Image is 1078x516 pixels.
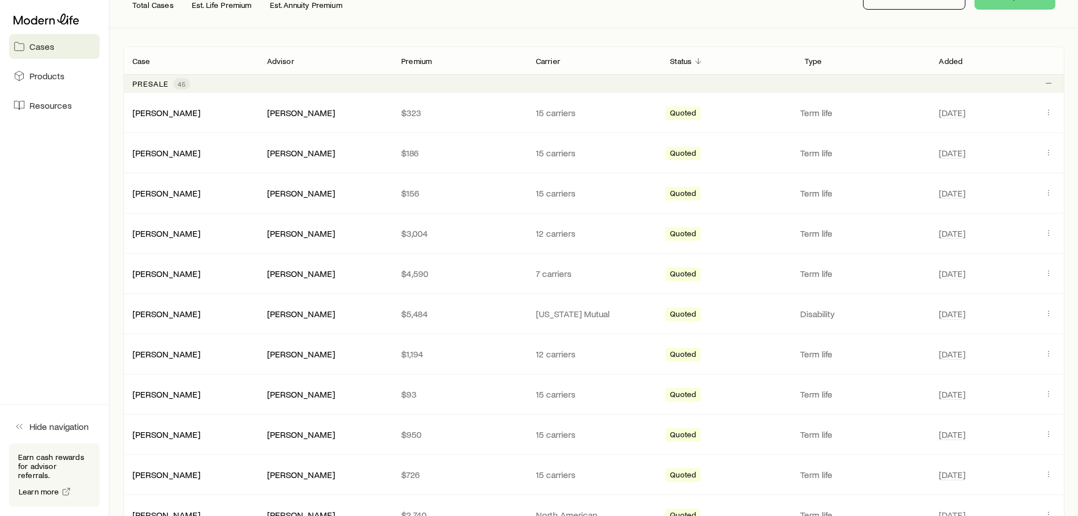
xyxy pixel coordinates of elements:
div: [PERSON_NAME] [267,147,335,159]
p: Est. Life Premium [192,1,252,10]
p: Presale [132,79,169,88]
div: [PERSON_NAME] [132,107,200,119]
div: [PERSON_NAME] [132,348,200,360]
a: [PERSON_NAME] [132,268,200,279]
p: Term life [800,469,926,480]
p: 15 carriers [536,469,652,480]
a: [PERSON_NAME] [132,429,200,440]
p: Term life [800,268,926,279]
div: [PERSON_NAME] [267,228,335,240]
p: Est. Annuity Premium [270,1,342,10]
button: Hide navigation [9,414,100,439]
a: [PERSON_NAME] [132,107,200,118]
div: [PERSON_NAME] [132,429,200,441]
a: [PERSON_NAME] [132,228,200,238]
p: Term life [800,107,926,118]
p: 15 carriers [536,389,652,400]
span: [DATE] [939,147,965,159]
p: $186 [401,147,518,159]
p: Term life [800,348,926,360]
span: [DATE] [939,268,965,279]
div: [PERSON_NAME] [132,469,200,481]
div: [PERSON_NAME] [267,107,335,119]
span: Learn more [19,488,59,496]
p: Term life [800,147,926,159]
a: Cases [9,34,100,59]
p: Term life [800,187,926,199]
span: [DATE] [939,348,965,360]
span: Hide navigation [29,421,89,432]
span: [DATE] [939,389,965,400]
p: 15 carriers [536,107,652,118]
p: 12 carriers [536,228,652,239]
span: [DATE] [939,469,965,480]
span: Quoted [670,430,696,442]
div: [PERSON_NAME] [267,187,335,199]
a: [PERSON_NAME] [132,187,200,198]
div: [PERSON_NAME] [132,389,200,400]
p: Case [132,57,151,66]
p: $156 [401,187,518,199]
p: Total Cases [132,1,174,10]
p: Premium [401,57,432,66]
span: [DATE] [939,308,965,319]
span: Quoted [670,470,696,482]
p: Disability [800,308,926,319]
span: Quoted [670,309,696,321]
div: [PERSON_NAME] [132,308,200,320]
p: 7 carriers [536,268,652,279]
p: 12 carriers [536,348,652,360]
span: 45 [178,79,186,88]
div: [PERSON_NAME] [267,348,335,360]
span: Quoted [670,108,696,120]
p: Advisor [267,57,294,66]
div: [PERSON_NAME] [267,429,335,441]
a: [PERSON_NAME] [132,469,200,480]
p: Type [805,57,822,66]
p: $1,194 [401,348,518,360]
p: 15 carriers [536,147,652,159]
span: Quoted [670,349,696,361]
a: [PERSON_NAME] [132,308,200,319]
a: [PERSON_NAME] [132,348,200,359]
div: [PERSON_NAME] [267,389,335,400]
p: Carrier [536,57,560,66]
p: Term life [800,389,926,400]
p: 15 carriers [536,187,652,199]
div: Earn cash rewards for advisor referrals.Learn more [9,443,100,507]
span: [DATE] [939,228,965,239]
div: [PERSON_NAME] [132,268,200,280]
span: Quoted [670,148,696,160]
a: Resources [9,93,100,118]
p: Term life [800,429,926,440]
p: $726 [401,469,518,480]
p: $93 [401,389,518,400]
p: Earn cash rewards for advisor referrals. [18,453,91,480]
p: Added [939,57,963,66]
p: $950 [401,429,518,440]
span: Cases [29,41,54,52]
div: [PERSON_NAME] [132,147,200,159]
span: Quoted [670,229,696,241]
div: [PERSON_NAME] [267,469,335,481]
p: $5,484 [401,308,518,319]
span: [DATE] [939,429,965,440]
a: Products [9,63,100,88]
a: [PERSON_NAME] [132,389,200,399]
p: Term life [800,228,926,239]
p: Status [670,57,692,66]
span: [DATE] [939,187,965,199]
p: $323 [401,107,518,118]
span: Quoted [670,269,696,281]
span: Resources [29,100,72,111]
p: [US_STATE] Mutual [536,308,652,319]
span: [DATE] [939,107,965,118]
span: Quoted [670,390,696,402]
p: 15 carriers [536,429,652,440]
div: [PERSON_NAME] [267,308,335,320]
span: Products [29,70,65,82]
p: $4,590 [401,268,518,279]
span: Quoted [670,189,696,201]
div: [PERSON_NAME] [132,187,200,199]
a: [PERSON_NAME] [132,147,200,158]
